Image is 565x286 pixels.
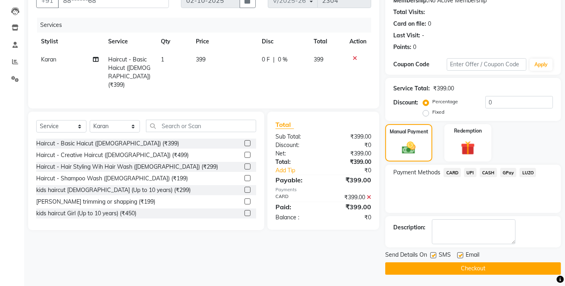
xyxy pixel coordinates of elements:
div: Discount: [393,98,418,107]
div: Payments [275,186,371,193]
th: Service [103,33,156,51]
span: CASH [480,168,497,177]
span: Total [275,121,294,129]
div: Haircut - Shampoo Wash ([DEMOGRAPHIC_DATA]) (₹199) [36,174,188,183]
label: Fixed [432,108,444,116]
div: Net: [269,149,323,158]
img: _cash.svg [398,140,419,156]
div: [PERSON_NAME] trimming or shapping (₹199) [36,198,155,206]
span: Haircut - Basic Haicut ([DEMOGRAPHIC_DATA]) (₹399) [108,56,150,88]
th: Stylist [36,33,103,51]
th: Disc [257,33,309,51]
label: Redemption [454,127,482,135]
div: Total Visits: [393,8,425,16]
div: Sub Total: [269,133,323,141]
div: ₹399.00 [323,175,377,185]
th: Action [345,33,371,51]
input: Enter Offer / Coupon Code [447,58,526,71]
div: kids haircut Girl (Up to 10 years) (₹450) [36,209,136,218]
th: Qty [156,33,191,51]
button: Checkout [385,262,561,275]
th: Total [309,33,345,51]
div: ₹0 [323,213,377,222]
div: ₹399.00 [433,84,454,93]
div: CARD [269,193,323,202]
span: Payment Methods [393,168,440,177]
div: Last Visit: [393,31,420,40]
input: Search or Scan [146,120,256,132]
div: Points: [393,43,411,51]
span: Karan [41,56,56,63]
div: Balance : [269,213,323,222]
label: Manual Payment [390,128,428,135]
button: Apply [530,59,553,71]
div: Description: [393,223,425,232]
div: Haircut - Creative Haircut ([DEMOGRAPHIC_DATA]) (₹499) [36,151,189,159]
div: ₹399.00 [323,158,377,166]
span: 1 [161,56,164,63]
div: ₹399.00 [323,202,377,212]
span: 0 % [278,55,288,64]
div: Service Total: [393,84,430,93]
div: ₹0 [333,166,378,175]
div: ₹399.00 [323,133,377,141]
div: Card on file: [393,20,426,28]
span: 399 [196,56,205,63]
span: 0 F [262,55,270,64]
span: LUZO [520,168,536,177]
div: Services [37,18,377,33]
div: kids haircut [DEMOGRAPHIC_DATA] (Up to 10 years) (₹299) [36,186,191,194]
span: GPay [500,168,517,177]
div: Discount: [269,141,323,149]
span: CARD [444,168,461,177]
span: 399 [314,56,323,63]
div: 0 [428,20,431,28]
div: Haircut - Basic Haicut ([DEMOGRAPHIC_DATA]) (₹399) [36,139,179,148]
div: Total: [269,158,323,166]
div: ₹0 [323,141,377,149]
div: Paid: [269,202,323,212]
img: _gift.svg [456,139,479,157]
div: Haircut - Hair Styling Wih Hair Wash ([DEMOGRAPHIC_DATA]) (₹299) [36,163,218,171]
div: Payable: [269,175,323,185]
div: Coupon Code [393,60,446,69]
div: ₹399.00 [323,193,377,202]
span: SMS [439,251,451,261]
span: Send Details On [385,251,427,261]
span: UPI [464,168,477,177]
div: 0 [413,43,416,51]
span: Email [466,251,479,261]
div: ₹399.00 [323,149,377,158]
div: - [422,31,424,40]
label: Percentage [432,98,458,105]
th: Price [191,33,257,51]
a: Add Tip [269,166,332,175]
span: | [273,55,275,64]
